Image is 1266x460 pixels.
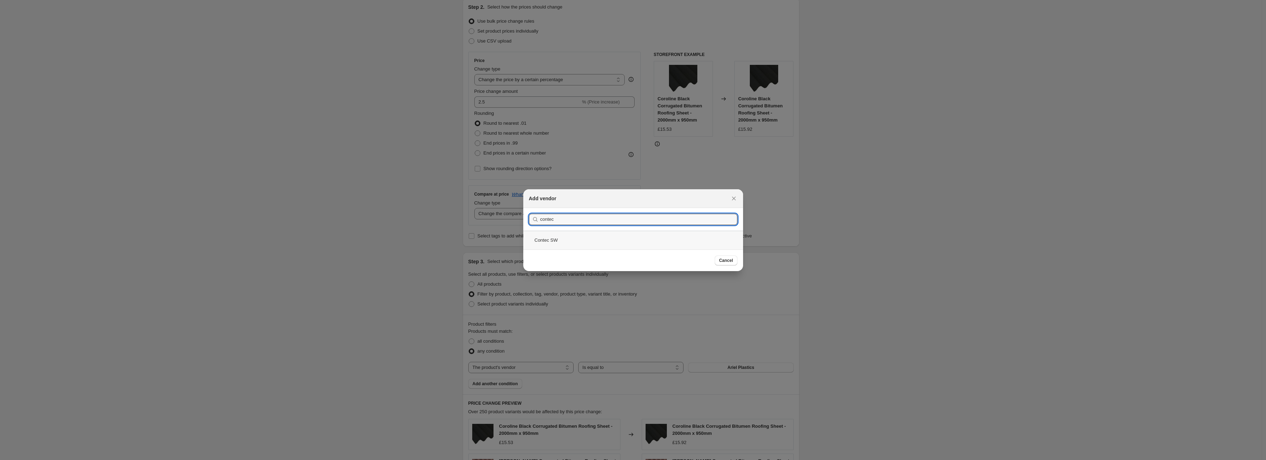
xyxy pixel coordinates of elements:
div: Contec SW [523,231,743,249]
input: Search vendors [540,214,737,225]
button: Close [729,193,739,203]
h2: Add vendor [529,195,557,202]
span: Cancel [719,258,733,263]
button: Cancel [715,256,737,265]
